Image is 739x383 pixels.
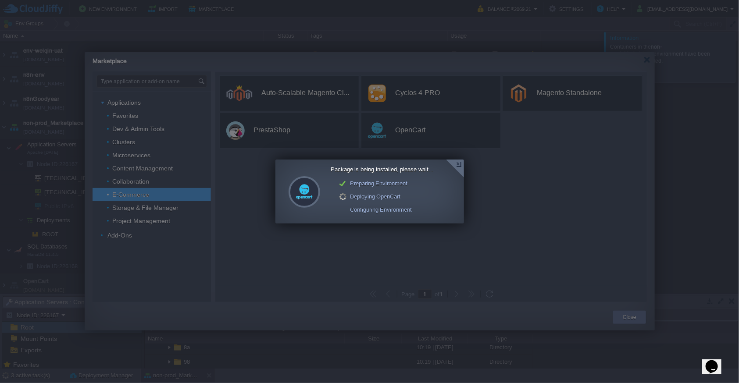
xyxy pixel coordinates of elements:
[339,190,434,203] div: Deploying OpenCart
[296,183,313,200] img: opencart.png
[331,166,434,173] div: Package is being installed, please wait...
[702,348,730,374] iframe: chat widget
[339,177,434,190] div: Preparing Environment
[339,203,434,216] div: Configuring Environment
